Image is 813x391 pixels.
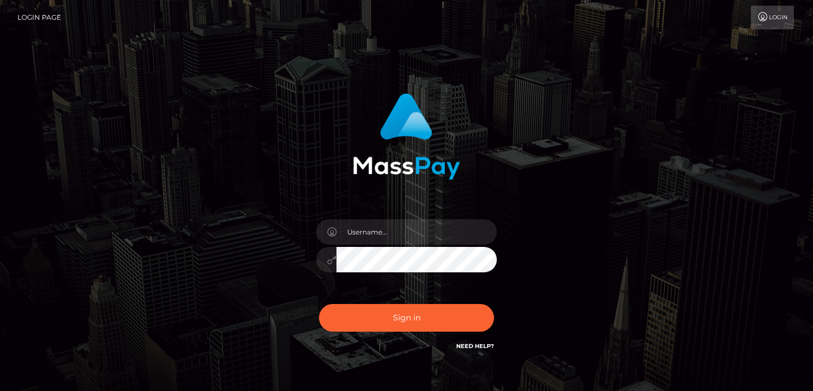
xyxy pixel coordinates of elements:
[456,342,494,350] a: Need Help?
[751,6,794,29] a: Login
[18,6,61,29] a: Login Page
[353,93,460,180] img: MassPay Login
[336,219,497,245] input: Username...
[319,304,494,332] button: Sign in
